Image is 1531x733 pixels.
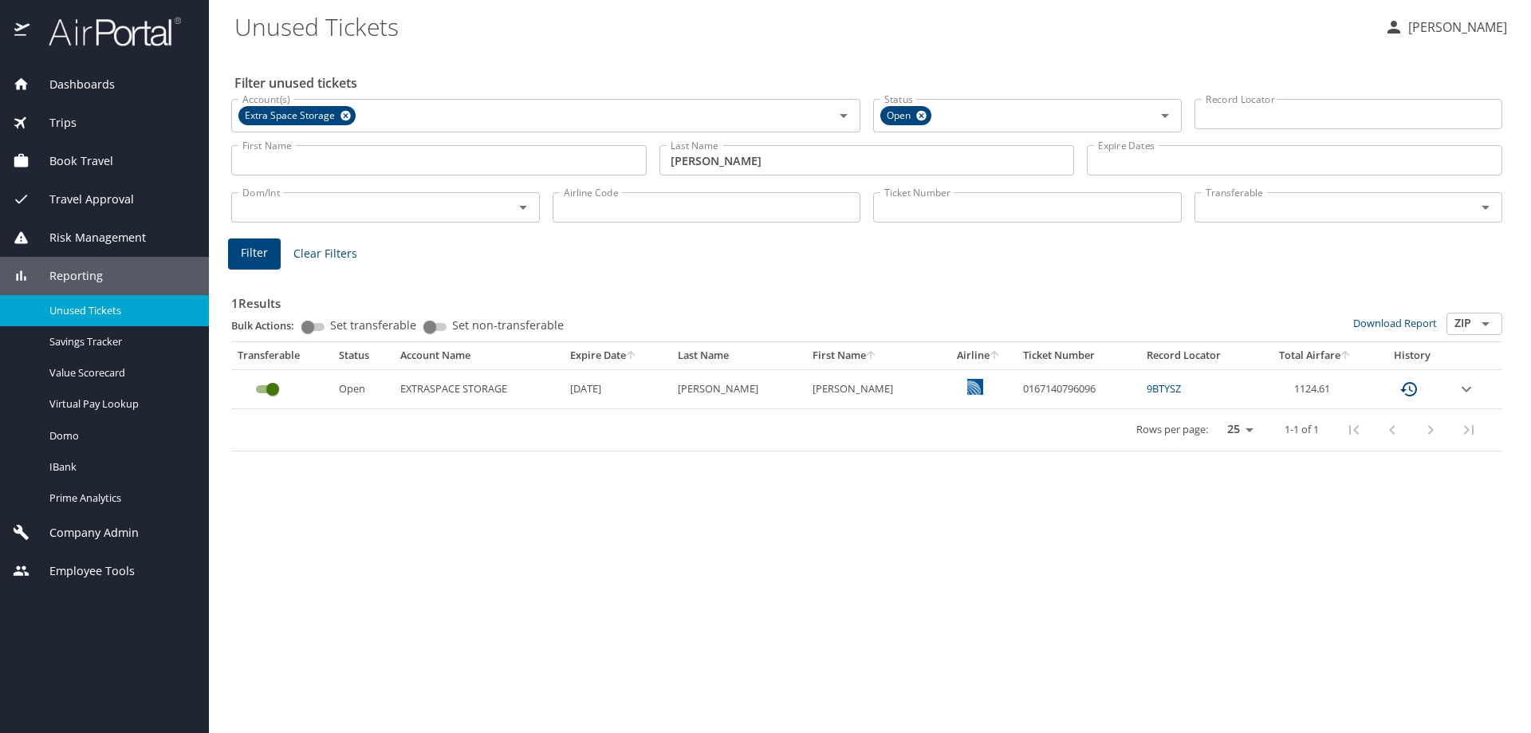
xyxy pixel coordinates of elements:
[333,342,394,369] th: Status
[1403,18,1507,37] p: [PERSON_NAME]
[806,369,941,408] td: [PERSON_NAME]
[1474,196,1497,219] button: Open
[394,369,564,408] td: EXTRASPACE STORAGE
[30,76,115,93] span: Dashboards
[1140,342,1257,369] th: Record Locator
[31,16,181,47] img: airportal-logo.png
[1378,13,1513,41] button: [PERSON_NAME]
[49,334,190,349] span: Savings Tracker
[880,106,931,125] div: Open
[1457,380,1476,399] button: expand row
[880,108,920,124] span: Open
[1258,342,1373,369] th: Total Airfare
[1373,342,1450,369] th: History
[394,342,564,369] th: Account Name
[231,285,1502,313] h3: 1 Results
[234,70,1505,96] h2: Filter unused tickets
[512,196,534,219] button: Open
[1258,369,1373,408] td: 1124.61
[832,104,855,127] button: Open
[1147,381,1181,396] a: 9BTYSZ
[866,351,877,361] button: sort
[806,342,941,369] th: First Name
[1285,424,1319,435] p: 1-1 of 1
[14,16,31,47] img: icon-airportal.png
[30,562,135,580] span: Employee Tools
[990,351,1001,361] button: sort
[49,365,190,380] span: Value Scorecard
[231,342,1502,451] table: custom pagination table
[30,524,139,542] span: Company Admin
[49,459,190,475] span: IBank
[30,191,134,208] span: Travel Approval
[1340,351,1352,361] button: sort
[30,114,77,132] span: Trips
[564,369,671,408] td: [DATE]
[238,108,344,124] span: Extra Space Storage
[1214,418,1259,442] select: rows per page
[1474,313,1497,335] button: Open
[49,428,190,443] span: Domo
[49,303,190,318] span: Unused Tickets
[287,239,364,269] button: Clear Filters
[1154,104,1176,127] button: Open
[940,342,1017,369] th: Airline
[30,229,146,246] span: Risk Management
[671,369,806,408] td: [PERSON_NAME]
[452,320,564,331] span: Set non-transferable
[231,318,307,333] p: Bulk Actions:
[234,2,1372,51] h1: Unused Tickets
[967,379,983,395] img: United Airlines
[238,349,326,363] div: Transferable
[30,152,113,170] span: Book Travel
[1017,369,1140,408] td: 0167140796096
[330,320,416,331] span: Set transferable
[30,267,103,285] span: Reporting
[241,243,268,263] span: Filter
[1017,342,1140,369] th: Ticket Number
[1353,316,1437,330] a: Download Report
[293,244,357,264] span: Clear Filters
[228,238,281,270] button: Filter
[1136,424,1208,435] p: Rows per page:
[671,342,806,369] th: Last Name
[49,396,190,412] span: Virtual Pay Lookup
[238,106,356,125] div: Extra Space Storage
[626,351,637,361] button: sort
[49,491,190,506] span: Prime Analytics
[333,369,394,408] td: Open
[564,342,671,369] th: Expire Date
